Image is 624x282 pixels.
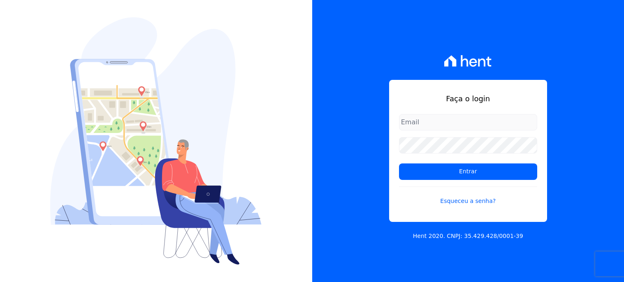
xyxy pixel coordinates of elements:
[399,93,537,104] h1: Faça o login
[413,232,523,240] p: Hent 2020. CNPJ: 35.429.428/0001-39
[50,17,262,265] img: Login
[399,186,537,205] a: Esqueceu a senha?
[399,163,537,180] input: Entrar
[399,114,537,131] input: Email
